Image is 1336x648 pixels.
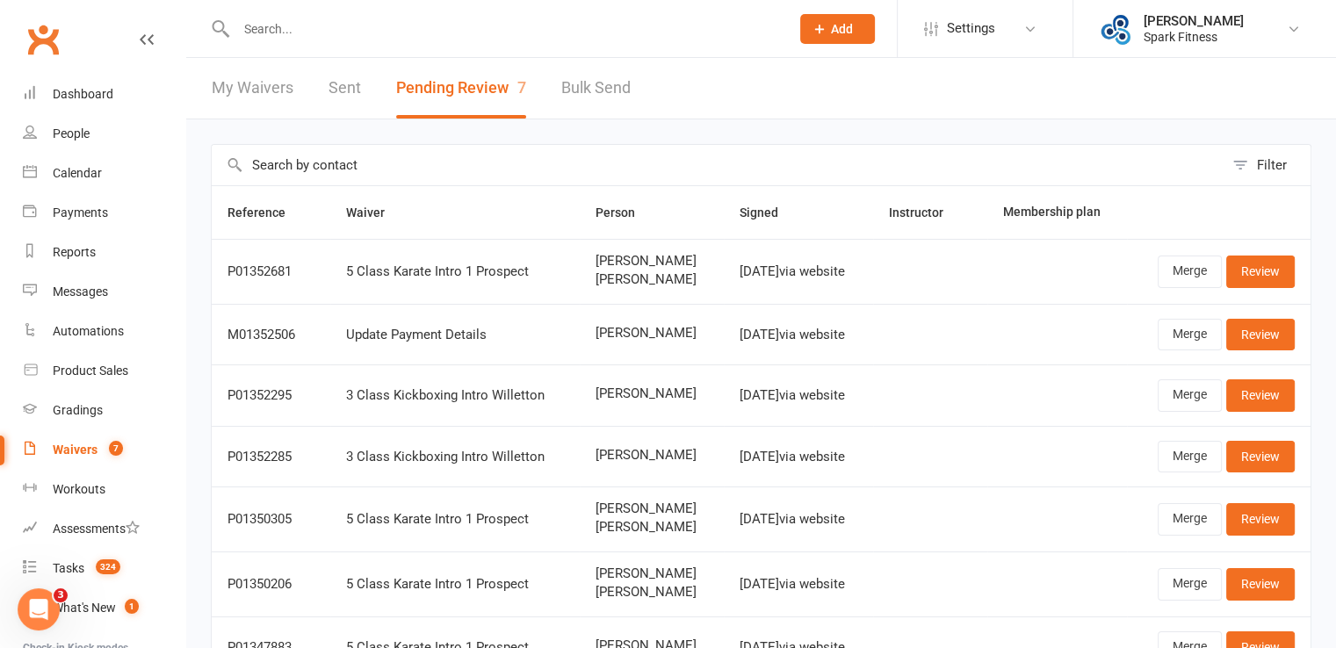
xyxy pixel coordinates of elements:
div: P01352295 [227,388,314,403]
span: Reference [227,205,305,220]
a: What's New1 [23,588,185,628]
span: Settings [947,9,995,48]
a: Calendar [23,154,185,193]
button: Instructor [889,202,963,223]
span: Signed [740,205,798,220]
span: 3 [54,588,68,602]
span: [PERSON_NAME] [596,585,708,600]
span: 1 [125,599,139,614]
span: Instructor [889,205,963,220]
div: 5 Class Karate Intro 1 Prospect [346,512,565,527]
a: My Waivers [212,58,293,119]
div: [DATE] via website [740,512,856,527]
img: thumb_image1643853315.png [1100,11,1135,47]
div: Messages [53,284,108,299]
div: Product Sales [53,364,128,378]
div: Filter [1257,155,1287,176]
a: People [23,114,185,154]
a: Review [1226,256,1295,287]
span: [PERSON_NAME] [596,254,708,269]
div: Tasks [53,561,84,575]
div: 5 Class Karate Intro 1 Prospect [346,264,565,279]
span: Add [831,22,853,36]
span: [PERSON_NAME] [596,272,708,287]
button: Add [800,14,875,44]
div: Assessments [53,522,140,536]
span: 7 [109,441,123,456]
div: Calendar [53,166,102,180]
a: Review [1226,441,1295,472]
a: Assessments [23,509,185,549]
a: Dashboard [23,75,185,114]
span: [PERSON_NAME] [596,448,708,463]
div: 3 Class Kickboxing Intro Willetton [346,388,565,403]
a: Gradings [23,391,185,430]
div: 3 Class Kickboxing Intro Willetton [346,450,565,464]
div: People [53,126,90,140]
a: Review [1226,568,1295,600]
div: [DATE] via website [740,450,856,464]
span: [PERSON_NAME] [596,520,708,535]
a: Merge [1158,379,1222,411]
button: Waiver [346,202,404,223]
div: [DATE] via website [740,388,856,403]
button: Filter [1224,145,1311,185]
div: P01352285 [227,450,314,464]
a: Payments [23,193,185,233]
span: 324 [96,559,120,574]
button: Pending Review7 [396,58,526,119]
div: Workouts [53,482,105,496]
div: Spark Fitness [1144,29,1244,45]
a: Review [1226,379,1295,411]
th: Membership plan [987,186,1128,239]
a: Automations [23,312,185,351]
div: P01352681 [227,264,314,279]
a: Tasks 324 [23,549,185,588]
a: Merge [1158,319,1222,350]
button: Signed [740,202,798,223]
a: Review [1226,503,1295,535]
a: Product Sales [23,351,185,391]
span: 7 [517,78,526,97]
a: Messages [23,272,185,312]
div: M01352506 [227,328,314,342]
a: Workouts [23,470,185,509]
iframe: Intercom live chat [18,588,60,630]
div: What's New [53,601,116,615]
div: [DATE] via website [740,577,856,592]
a: Merge [1158,503,1222,535]
a: Reports [23,233,185,272]
button: Person [596,202,654,223]
div: P01350206 [227,577,314,592]
a: Bulk Send [561,58,631,119]
div: Reports [53,245,96,259]
span: [PERSON_NAME] [596,501,708,516]
span: Person [596,205,654,220]
div: Dashboard [53,87,113,101]
span: [PERSON_NAME] [596,566,708,581]
div: [PERSON_NAME] [1144,13,1244,29]
div: Update Payment Details [346,328,565,342]
input: Search by contact [212,145,1224,185]
a: Merge [1158,441,1222,472]
input: Search... [231,17,777,41]
a: Sent [329,58,361,119]
a: Merge [1158,568,1222,600]
div: [DATE] via website [740,328,856,342]
span: [PERSON_NAME] [596,326,708,341]
div: Payments [53,205,108,220]
div: Automations [53,324,124,338]
a: Merge [1158,256,1222,287]
span: Waiver [346,205,404,220]
div: 5 Class Karate Intro 1 Prospect [346,577,565,592]
button: Reference [227,202,305,223]
a: Review [1226,319,1295,350]
span: [PERSON_NAME] [596,386,708,401]
a: Waivers 7 [23,430,185,470]
div: [DATE] via website [740,264,856,279]
div: P01350305 [227,512,314,527]
div: Waivers [53,443,97,457]
a: Clubworx [21,18,65,61]
div: Gradings [53,403,103,417]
